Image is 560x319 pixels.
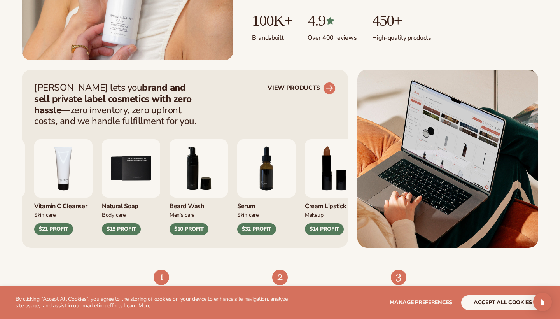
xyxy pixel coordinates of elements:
button: accept all cookies [461,295,544,310]
p: [PERSON_NAME] lets you —zero inventory, zero upfront costs, and we handle fulfillment for you. [34,82,201,127]
img: Shopify Image 6 [391,270,406,285]
img: Vitamin c cleanser. [34,139,93,198]
p: 4.9 [308,12,357,29]
div: $10 PROFIT [170,223,208,235]
div: 8 / 9 [305,139,363,235]
div: $14 PROFIT [305,223,344,235]
div: Makeup [305,210,363,219]
a: Learn More [124,302,150,309]
img: Nature bar of soap. [102,139,160,198]
div: Men’s Care [170,210,228,219]
img: Collagen and retinol serum. [237,139,296,198]
p: Brands built [252,29,292,42]
img: Shopify Image 5 [272,270,288,285]
a: VIEW PRODUCTS [268,82,336,95]
div: Vitamin C Cleanser [34,198,93,210]
p: 100K+ [252,12,292,29]
img: Shopify Image 2 [357,70,538,248]
div: 7 / 9 [237,139,296,235]
img: Shopify Image 4 [154,270,169,285]
div: Beard Wash [170,198,228,210]
strong: brand and sell private label cosmetics with zero hassle [34,81,192,116]
div: $21 PROFIT [34,223,73,235]
button: Manage preferences [390,295,452,310]
div: 5 / 9 [102,139,160,235]
div: Skin Care [237,210,296,219]
div: 4 / 9 [34,139,93,235]
div: Body Care [102,210,160,219]
div: Open Intercom Messenger [533,293,552,311]
p: By clicking "Accept All Cookies", you agree to the storing of cookies on your device to enhance s... [16,296,292,309]
div: Natural Soap [102,198,160,210]
p: 450+ [372,12,431,29]
div: 6 / 9 [170,139,228,235]
div: Skin Care [34,210,93,219]
span: Manage preferences [390,299,452,306]
div: $32 PROFIT [237,223,276,235]
div: Serum [237,198,296,210]
p: High-quality products [372,29,431,42]
div: $15 PROFIT [102,223,141,235]
div: Cream Lipstick [305,198,363,210]
img: Luxury cream lipstick. [305,139,363,198]
p: Over 400 reviews [308,29,357,42]
img: Foaming beard wash. [170,139,228,198]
